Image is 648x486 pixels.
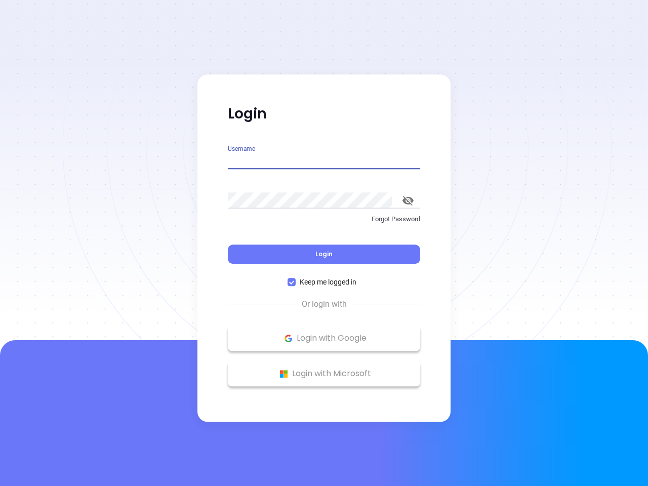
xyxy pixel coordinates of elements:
[282,332,295,345] img: Google Logo
[228,361,420,386] button: Microsoft Logo Login with Microsoft
[228,105,420,123] p: Login
[315,250,333,258] span: Login
[233,331,415,346] p: Login with Google
[396,188,420,213] button: toggle password visibility
[296,276,360,288] span: Keep me logged in
[228,214,420,232] a: Forgot Password
[297,298,352,310] span: Or login with
[228,326,420,351] button: Google Logo Login with Google
[277,368,290,380] img: Microsoft Logo
[233,366,415,381] p: Login with Microsoft
[228,146,255,152] label: Username
[228,245,420,264] button: Login
[228,214,420,224] p: Forgot Password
